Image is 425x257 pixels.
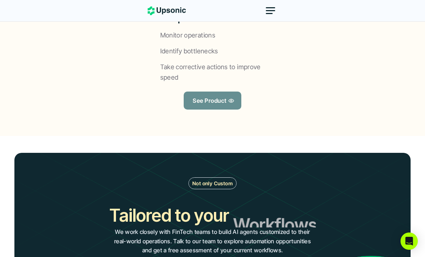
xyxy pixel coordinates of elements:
h2: Workflows [233,213,316,237]
div: Open Intercom Messenger [401,232,418,250]
a: See Product [184,92,241,110]
p: Monitor operations [160,30,265,41]
p: Take corrective actions to improve speed [160,62,265,83]
p: Identify bottlenecks [160,46,265,57]
p: We work closely with FinTech teams to build AI agents customized to their real-world operations. ... [109,227,316,255]
h2: Tailored to your [109,203,228,227]
p: Not only Custom [192,180,233,187]
p: See Product [193,96,226,106]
